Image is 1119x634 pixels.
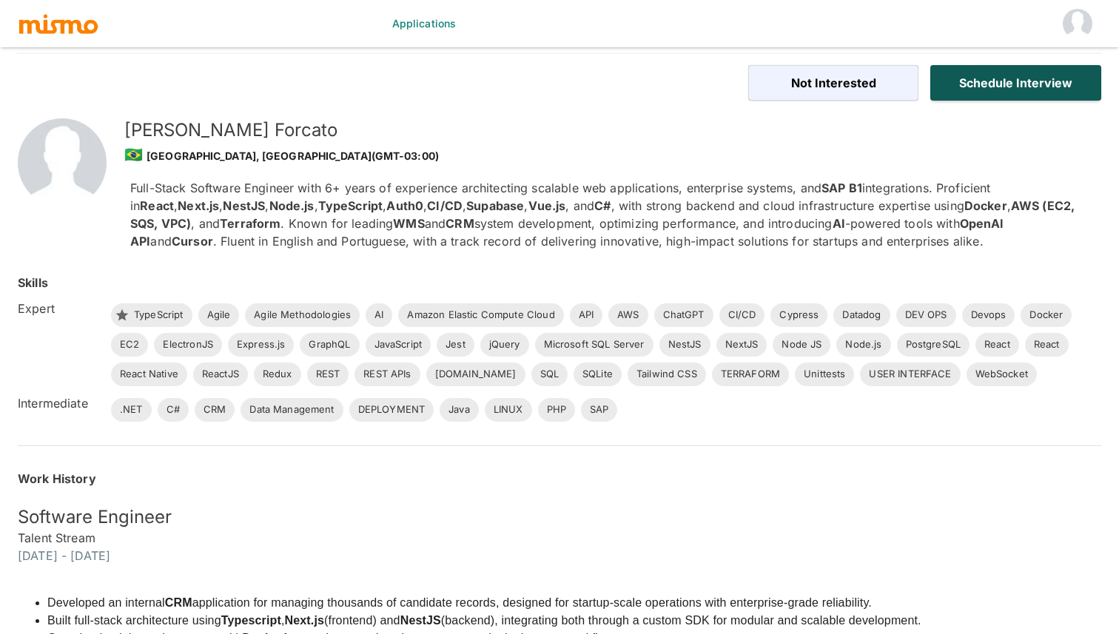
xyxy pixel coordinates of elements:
[975,337,1019,352] span: React
[47,612,921,630] li: Built full-stack architecture using , (frontend) and (backend), integrating both through a custom...
[659,337,710,352] span: NestJS
[366,337,431,352] span: JavaScript
[833,216,845,231] strong: AI
[198,308,240,323] span: Agile
[285,614,325,627] strong: Next.js
[628,367,706,382] span: Tailwind CSS
[962,308,1015,323] span: Devops
[833,308,890,323] span: Datadog
[446,216,474,231] strong: CRM
[354,367,420,382] span: REST APIs
[795,367,854,382] span: Unittests
[773,337,830,352] span: Node JS
[254,367,301,382] span: Redux
[594,198,611,213] strong: C#
[719,308,765,323] span: CI/CD
[154,337,222,352] span: ElectronJS
[47,594,921,612] li: Developed an internal application for managing thousands of candidate records, designed for start...
[1025,337,1069,352] span: React
[748,65,919,101] button: Not Interested
[223,198,265,213] strong: NestJS
[528,198,566,213] strong: Vue.js
[125,308,192,323] span: TypeScript
[1021,308,1072,323] span: Docker
[18,470,1101,488] h6: Work History
[654,308,713,323] span: ChatGPT
[245,308,360,323] span: Agile Methodologies
[18,274,48,291] h6: Skills
[124,146,143,163] span: 🇧🇷
[269,198,315,213] strong: Node.js
[1063,9,1092,38] img: Starsling HM
[896,308,956,323] span: DEV OPS
[221,614,281,627] strong: Typescript
[570,308,602,323] span: API
[130,179,1078,250] p: Full-Stack Software Engineer with 6+ years of experience architecting scalable web applications, ...
[172,234,213,249] strong: Cursor
[124,118,1078,142] h5: [PERSON_NAME] Forcato
[930,65,1101,101] button: Schedule Interview
[608,308,648,323] span: AWS
[318,198,383,213] strong: TypeScript
[574,367,622,382] span: SQLite
[18,547,1101,564] h6: [DATE] - [DATE]
[111,367,187,382] span: React Native
[18,13,99,35] img: logo
[440,402,479,417] span: Java
[18,529,1101,547] h6: Talent Stream
[165,596,192,609] strong: CRM
[964,198,1007,213] strong: Docker
[426,367,525,382] span: [DOMAIN_NAME]
[124,142,1078,167] div: [GEOGRAPHIC_DATA], [GEOGRAPHIC_DATA] (GMT-03:00)
[300,337,359,352] span: GraphQL
[398,308,563,323] span: Amazon Elastic Compute Cloud
[466,198,524,213] strong: Supabase
[158,402,189,417] span: C#
[485,402,532,417] span: LINUX
[821,181,862,195] strong: SAP B1
[111,337,148,352] span: EC2
[195,402,235,417] span: CRM
[241,402,343,417] span: Data Management
[307,367,349,382] span: REST
[18,394,99,412] h6: Intermediate
[531,367,568,382] span: SQL
[538,402,575,417] span: PHP
[111,402,152,417] span: .NET
[18,505,1101,529] h5: Software Engineer
[716,337,767,352] span: NextJS
[437,337,474,352] span: Jest
[178,198,219,213] strong: Next.js
[18,118,107,207] img: 2Q==
[860,367,960,382] span: USER INTERFACE
[228,337,295,352] span: Express.js
[140,198,174,213] strong: React
[393,216,424,231] strong: WMS
[712,367,789,382] span: TERRAFORM
[366,308,392,323] span: AI
[220,216,280,231] strong: Terraform
[386,198,423,213] strong: Auth0
[897,337,970,352] span: PostgreSQL
[427,198,463,213] strong: CI/CD
[18,300,99,317] h6: Expert
[535,337,653,352] span: Microsoft SQL Server
[770,308,827,323] span: Cypress
[581,402,617,417] span: SAP
[400,614,441,627] strong: NestJS
[193,367,248,382] span: ReactJS
[349,402,434,417] span: DEPLOYMENT
[836,337,890,352] span: Node.js
[480,337,529,352] span: jQuery
[967,367,1037,382] span: WebSocket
